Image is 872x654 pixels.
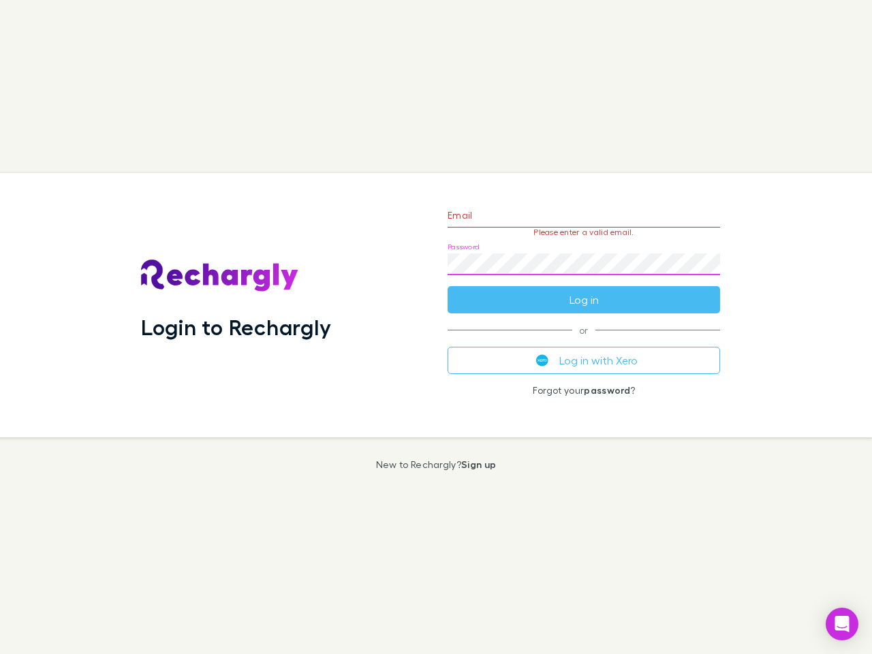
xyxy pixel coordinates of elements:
[448,228,720,237] p: Please enter a valid email.
[448,242,480,252] label: Password
[448,286,720,313] button: Log in
[141,314,331,340] h1: Login to Rechargly
[461,458,496,470] a: Sign up
[448,385,720,396] p: Forgot your ?
[448,347,720,374] button: Log in with Xero
[141,260,299,292] img: Rechargly's Logo
[584,384,630,396] a: password
[376,459,497,470] p: New to Rechargly?
[536,354,548,367] img: Xero's logo
[826,608,858,640] div: Open Intercom Messenger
